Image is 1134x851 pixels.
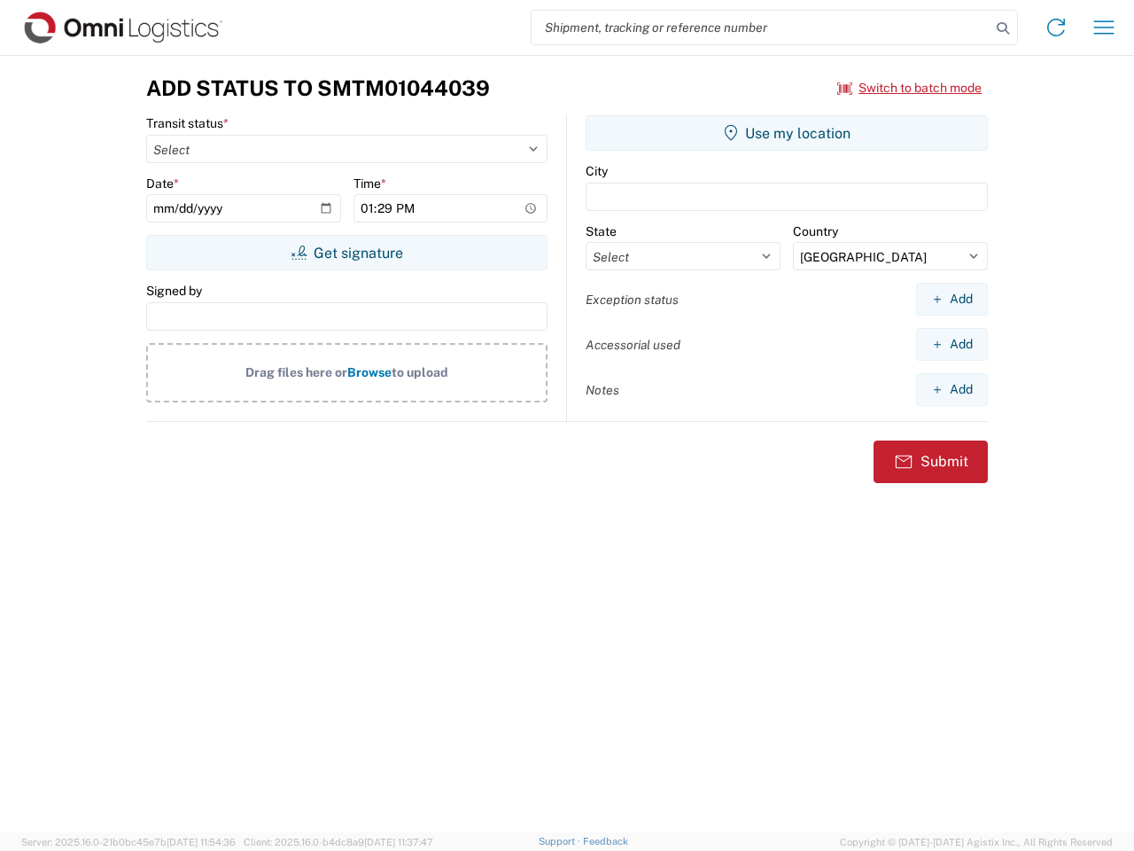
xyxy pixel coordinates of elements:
[793,223,838,239] label: Country
[916,373,988,406] button: Add
[392,365,448,379] span: to upload
[146,75,490,101] h3: Add Status to SMTM01044039
[21,837,236,847] span: Server: 2025.16.0-21b0bc45e7b
[840,834,1113,850] span: Copyright © [DATE]-[DATE] Agistix Inc., All Rights Reserved
[874,441,988,483] button: Submit
[353,176,386,191] label: Time
[146,235,548,270] button: Get signature
[539,836,583,847] a: Support
[583,836,628,847] a: Feedback
[532,11,990,44] input: Shipment, tracking or reference number
[167,837,236,847] span: [DATE] 11:54:36
[586,337,680,353] label: Accessorial used
[347,365,392,379] span: Browse
[586,382,619,398] label: Notes
[146,283,202,299] label: Signed by
[364,837,433,847] span: [DATE] 11:37:47
[244,837,433,847] span: Client: 2025.16.0-b4dc8a9
[586,115,988,151] button: Use my location
[916,328,988,361] button: Add
[916,283,988,316] button: Add
[146,115,229,131] label: Transit status
[586,223,617,239] label: State
[837,74,982,103] button: Switch to batch mode
[245,365,347,379] span: Drag files here or
[586,292,679,308] label: Exception status
[586,163,608,179] label: City
[146,176,179,191] label: Date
